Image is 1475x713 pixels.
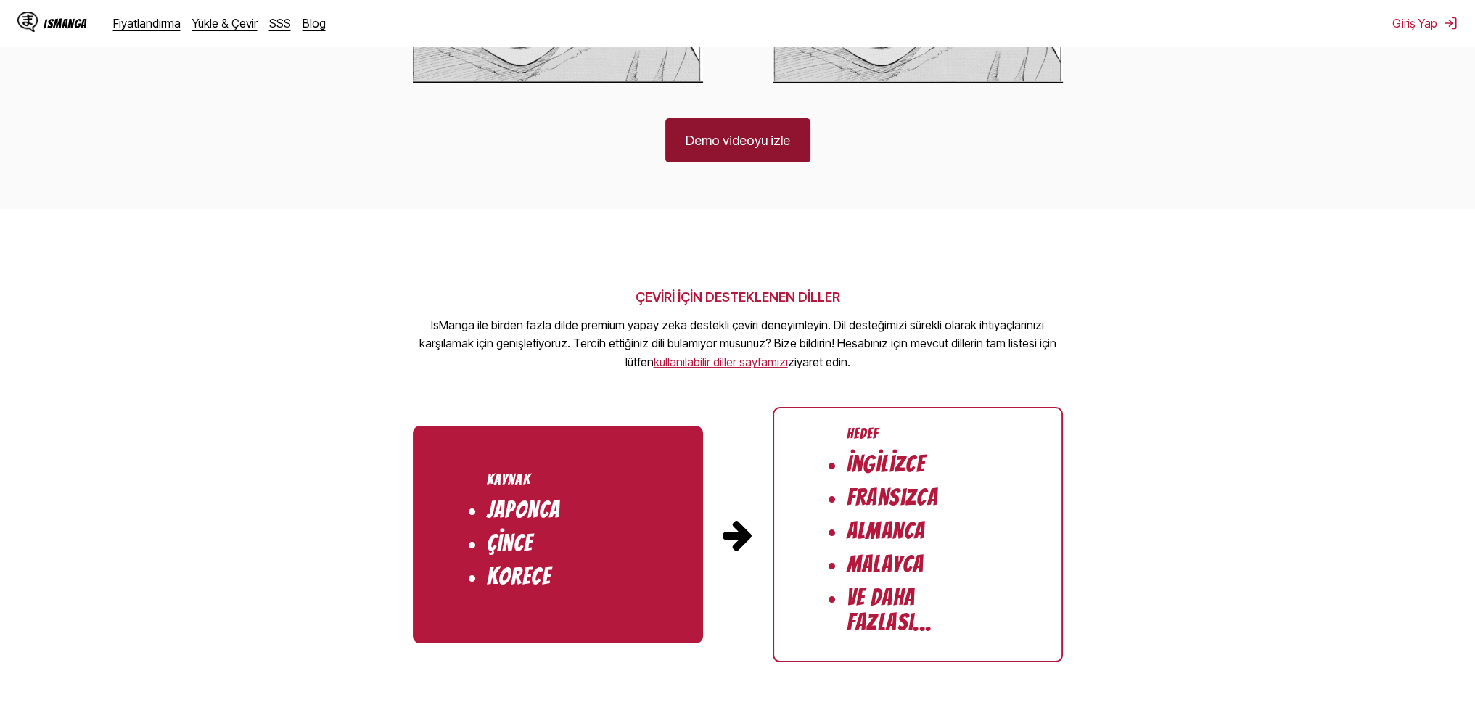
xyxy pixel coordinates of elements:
li: Malayca [847,552,924,577]
p: IsManga ile birden fazla dilde premium yapay zeka destekli çeviri deneyimleyin. Dil desteğimizi s... [404,316,1072,372]
li: Japonca [487,498,561,522]
li: Ve Daha Fazlası... [847,585,989,635]
ul: Hedef Diller [773,407,1063,662]
div: Hedef [847,426,879,442]
a: Blog [303,16,326,30]
li: İngilizce [847,452,926,477]
li: Fransızca [847,485,939,510]
img: Kaynak dillerden hedef dillere işaret eden ok [720,517,755,552]
img: IsManga Logo [17,12,38,32]
a: IsManga LogoIsManga [17,12,113,35]
a: Fiyatlandırma [113,16,181,30]
ul: Kaynak Diller [413,426,703,643]
a: SSS [269,16,291,30]
div: IsManga [44,17,87,30]
div: Kaynak [487,471,530,487]
li: Almanca [847,519,926,543]
button: Giriş Yap [1392,16,1458,30]
li: Çince [487,531,533,556]
a: Demo videoyu izle [665,118,810,162]
li: Korece [487,564,551,589]
a: Yükle & Çevir [192,16,258,30]
img: Sign out [1443,16,1458,30]
a: Available languages [654,355,788,369]
h2: ÇEVİRİ İÇİN DESTEKLENEN DİLLER [404,289,1072,305]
